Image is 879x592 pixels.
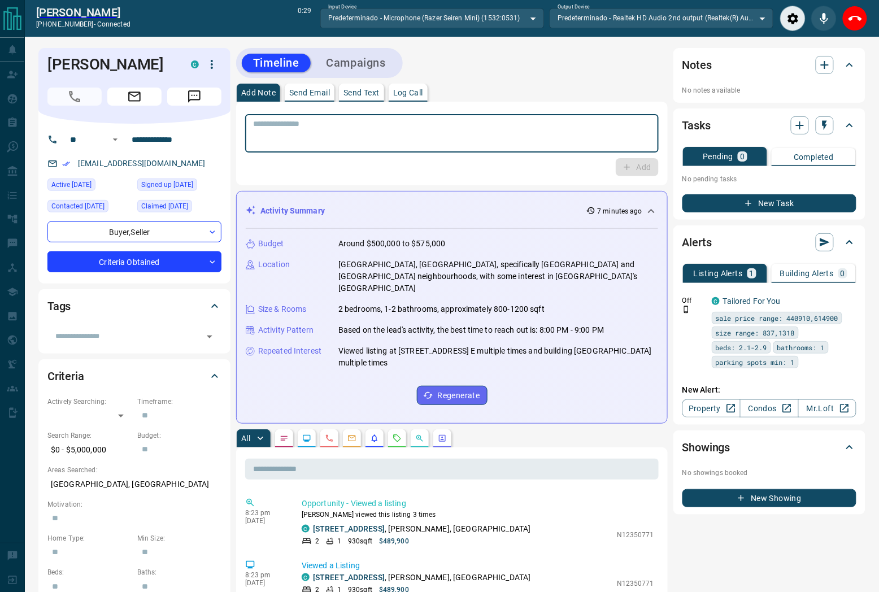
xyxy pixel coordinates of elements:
[298,6,311,31] p: 0:29
[617,578,654,589] p: N12350771
[137,533,221,543] p: Min Size:
[348,536,372,546] p: 930 sqft
[62,160,70,168] svg: Email Verified
[245,509,285,517] p: 8:23 pm
[598,206,642,216] p: 7 minutes ago
[682,171,856,188] p: No pending tasks
[682,112,856,139] div: Tasks
[798,399,856,417] a: Mr.Loft
[141,201,188,212] span: Claimed [DATE]
[141,179,193,190] span: Signed up [DATE]
[302,510,654,520] p: [PERSON_NAME] viewed this listing 3 times
[415,434,424,443] svg: Opportunities
[716,312,838,324] span: sale price range: 440910,614900
[780,6,806,31] div: Audio Settings
[682,399,741,417] a: Property
[302,560,654,572] p: Viewed a Listing
[97,20,130,28] span: connected
[47,179,132,194] div: Tue Sep 09 2025
[315,54,397,72] button: Campaigns
[245,579,285,587] p: [DATE]
[313,573,385,582] a: [STREET_ADDRESS]
[47,293,221,320] div: Tags
[338,259,658,294] p: [GEOGRAPHIC_DATA], [GEOGRAPHIC_DATA], specifically [GEOGRAPHIC_DATA] and [GEOGRAPHIC_DATA] neighb...
[347,434,356,443] svg: Emails
[750,269,754,277] p: 1
[712,297,720,305] div: condos.ca
[682,468,856,478] p: No showings booked
[47,363,221,390] div: Criteria
[137,200,221,216] div: Thu Sep 16 2021
[325,434,334,443] svg: Calls
[682,56,712,74] h2: Notes
[841,269,845,277] p: 0
[191,60,199,68] div: condos.ca
[302,498,654,510] p: Opportunity - Viewed a listing
[682,295,705,306] p: Off
[716,342,767,353] span: beds: 2.1-2.9
[393,89,423,97] p: Log Call
[723,297,781,306] a: Tailored For You
[740,399,798,417] a: Condos
[260,205,325,217] p: Activity Summary
[51,179,92,190] span: Active [DATE]
[716,356,795,368] span: parking spots min: 1
[313,572,531,584] p: , [PERSON_NAME], [GEOGRAPHIC_DATA]
[315,536,319,546] p: 2
[794,153,834,161] p: Completed
[258,303,307,315] p: Size & Rooms
[302,573,310,581] div: condos.ca
[777,342,825,353] span: bathrooms: 1
[682,438,730,456] h2: Showings
[302,434,311,443] svg: Lead Browsing Activity
[202,329,217,345] button: Open
[137,397,221,407] p: Timeframe:
[47,465,221,475] p: Areas Searched:
[47,567,132,577] p: Beds:
[338,238,446,250] p: Around $500,000 to $575,000
[343,89,380,97] p: Send Text
[320,8,544,28] div: Predeterminado - Microphone (Razer Seiren Mini) (1532:0531)
[682,489,856,507] button: New Showing
[682,306,690,314] svg: Push Notification Only
[241,89,276,97] p: Add Note
[137,430,221,441] p: Budget:
[682,229,856,256] div: Alerts
[682,384,856,396] p: New Alert:
[47,297,71,315] h2: Tags
[682,434,856,461] div: Showings
[379,536,409,546] p: $489,900
[137,567,221,577] p: Baths:
[47,200,132,216] div: Sun Apr 19 2020
[550,8,773,28] div: Predeterminado - Realtek HD Audio 2nd output (Realtek(R) Audio)
[682,85,856,95] p: No notes available
[438,434,447,443] svg: Agent Actions
[338,303,545,315] p: 2 bedrooms, 1-2 bathrooms, approximately 800-1200 sqft
[417,386,488,405] button: Regenerate
[258,259,290,271] p: Location
[47,397,132,407] p: Actively Searching:
[289,89,330,97] p: Send Email
[107,88,162,106] span: Email
[258,238,284,250] p: Budget
[780,269,834,277] p: Building Alerts
[842,6,868,31] div: End Call
[338,345,658,369] p: Viewed listing at [STREET_ADDRESS] E multiple times and building [GEOGRAPHIC_DATA] multiple times
[47,441,132,459] p: $0 - $5,000,000
[242,54,311,72] button: Timeline
[245,517,285,525] p: [DATE]
[47,88,102,106] span: Call
[694,269,743,277] p: Listing Alerts
[47,499,221,510] p: Motivation:
[716,327,795,338] span: size range: 837,1318
[241,434,250,442] p: All
[393,434,402,443] svg: Requests
[682,233,712,251] h2: Alerts
[682,194,856,212] button: New Task
[36,6,130,19] a: [PERSON_NAME]
[108,133,122,146] button: Open
[258,324,314,336] p: Activity Pattern
[47,221,221,242] div: Buyer , Seller
[682,51,856,79] div: Notes
[167,88,221,106] span: Message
